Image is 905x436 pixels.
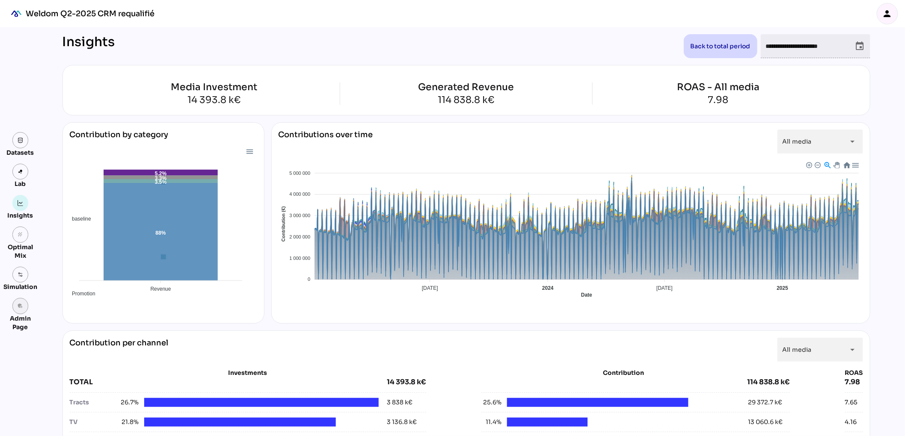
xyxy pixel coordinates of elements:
[70,377,387,387] div: TOTAL
[421,285,438,291] tspan: [DATE]
[3,243,37,260] div: Optimal Mix
[833,162,838,167] div: Panning
[18,272,24,278] img: settings.svg
[777,285,788,291] tspan: 2025
[691,41,751,51] span: Back to total period
[684,34,757,58] button: Back to total period
[656,285,673,291] tspan: [DATE]
[677,82,760,92] div: ROAS - All media
[26,9,154,19] div: Weldom Q2-2025 CRM requalifié
[851,161,858,168] div: Menu
[11,180,30,188] div: Lab
[289,234,310,239] tspan: 2 000 000
[70,338,169,362] div: Contribution per channel
[245,147,252,155] div: Menu
[280,206,285,242] text: Contribution (€)
[62,34,115,58] div: Insights
[119,418,139,427] span: 21.8%
[855,41,865,51] i: event
[65,291,95,297] span: Promotion
[581,292,592,298] text: Date
[748,398,783,407] div: 29 372.7 k€
[18,137,24,143] img: data.svg
[289,191,310,197] tspan: 4 000 000
[18,169,24,175] img: lab.svg
[503,368,745,377] div: Contribution
[70,368,426,377] div: Investments
[843,161,850,168] div: Reset Zoom
[845,377,863,387] div: 7.98
[814,162,820,168] div: Zoom Out
[279,130,373,153] div: Contributions over time
[289,171,310,176] tspan: 5 000 000
[88,82,340,92] div: Media Investment
[65,216,91,222] span: baseline
[418,82,514,92] div: Generated Revenue
[387,377,426,387] div: 14 393.8 k€
[481,398,502,407] span: 25.6%
[418,95,514,105] div: 114 838.8 k€
[748,377,790,387] div: 114 838.8 k€
[783,138,812,145] span: All media
[387,418,417,427] div: 3 136.8 k€
[70,130,257,147] div: Contribution by category
[481,418,502,427] span: 11.4%
[3,314,37,331] div: Admin Page
[289,213,310,218] tspan: 3 000 000
[88,95,340,105] div: 14 393.8 k€
[387,398,413,407] div: 3 838 k€
[70,398,119,407] div: Tracts
[748,418,783,427] div: 13 060.6 k€
[848,345,858,355] i: arrow_drop_down
[8,211,33,220] div: Insights
[70,418,119,427] div: TV
[806,162,812,168] div: Zoom In
[7,148,34,157] div: Datasets
[845,418,857,427] div: 4.16
[677,95,760,105] div: 7.98
[18,303,24,309] i: admin_panel_settings
[783,346,812,354] span: All media
[542,285,554,291] tspan: 2024
[845,368,863,377] div: ROAS
[18,232,24,238] i: grain
[7,4,26,23] div: mediaROI
[119,398,139,407] span: 26.7%
[150,286,171,292] tspan: Revenue
[308,277,310,282] tspan: 0
[289,256,310,261] tspan: 1 000 000
[18,200,24,206] img: graph.svg
[845,398,858,407] div: 7.65
[882,9,893,19] i: person
[3,283,37,291] div: Simulation
[848,136,858,147] i: arrow_drop_down
[823,161,831,168] div: Selection Zoom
